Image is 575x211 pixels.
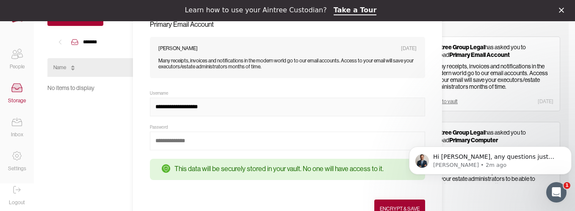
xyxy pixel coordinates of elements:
[432,98,458,104] div: Add to vault
[559,8,567,13] div: Close
[449,51,510,59] strong: Primary Email Account
[432,43,553,59] p: has asked you to upload
[334,6,377,15] a: Take a Tour
[150,90,168,96] div: Username
[546,182,567,203] iframe: Intercom live chat
[185,6,327,14] div: Learn how to use your Aintree Custodian?
[11,130,23,139] div: Inbox
[158,45,198,51] p: [PERSON_NAME]
[564,182,570,189] span: 1
[150,124,168,129] div: Password
[47,82,390,94] div: No items to display
[406,129,575,188] iframe: Intercom notifications message
[432,63,553,90] p: Many receipts, invoices and notifications in the modern world go to our email accounts. Access to...
[10,62,25,71] div: People
[8,164,26,173] div: Settings
[174,165,384,174] div: This data will be securely stored in your vault. No one will have access to it.
[150,20,425,28] p: Primary Email Account
[8,96,26,105] div: Storage
[401,45,417,51] p: [DATE]
[538,98,553,104] div: [DATE]
[432,43,485,51] strong: Aintree Group Legal
[158,57,417,69] p: Many receipts, invoices and notifications in the modern world go to our email accounts. Access to...
[9,198,25,207] div: Logout
[53,63,66,72] div: Name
